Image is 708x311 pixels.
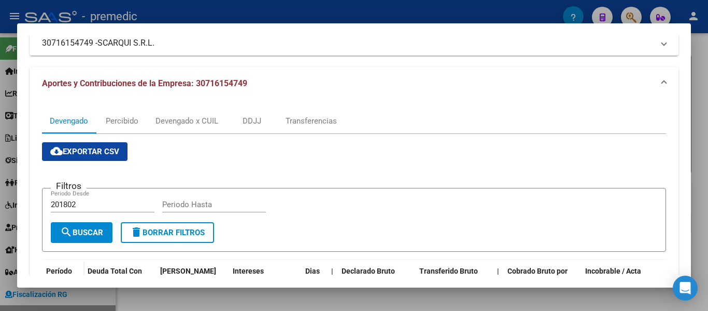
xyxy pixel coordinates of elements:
datatable-header-cell: Deuda Bruta Neto de Fiscalización e Incobrable [156,260,229,306]
span: SCARQUI S.R.L. [97,37,154,49]
mat-icon: cloud_download [50,145,63,157]
mat-expansion-panel-header: Aportes y Contribuciones de la Empresa: 30716154749 [30,67,678,100]
datatable-header-cell: Intereses [229,260,301,306]
mat-panel-title: 30716154749 - [42,37,654,49]
h3: Filtros [51,180,87,192]
span: Período [46,267,72,275]
button: Borrar Filtros [121,222,214,243]
mat-expansion-panel-header: 30716154749 -SCARQUI S.R.L. [30,31,678,56]
span: | [331,267,333,275]
span: Declarado Bruto ARCA [342,267,395,287]
span: Incobrable / Acta virtual [585,267,641,287]
div: DDJJ [243,115,261,127]
datatable-header-cell: Cobrado Bruto por Fiscalización [503,260,581,306]
span: Deuda Total Con Intereses [88,267,142,287]
datatable-header-cell: | [327,260,337,306]
datatable-header-cell: Incobrable / Acta virtual [581,260,659,306]
mat-icon: search [60,226,73,238]
span: | [497,267,499,275]
button: Buscar [51,222,112,243]
span: Buscar [60,228,103,237]
span: Transferido Bruto ARCA [419,267,478,287]
datatable-header-cell: Declarado Bruto ARCA [337,260,415,306]
mat-icon: delete [130,226,143,238]
datatable-header-cell: | [493,260,503,306]
span: Borrar Filtros [130,228,205,237]
datatable-header-cell: Deuda Total Con Intereses [83,260,156,306]
span: [PERSON_NAME] de Fiscalización e Incobrable [160,267,219,299]
datatable-header-cell: Período [42,260,83,304]
div: Devengado x CUIL [155,115,218,127]
datatable-header-cell: Dias [301,260,327,306]
datatable-header-cell: Transferido Bruto ARCA [415,260,493,306]
span: Aportes y Contribuciones de la Empresa: 30716154749 [42,78,247,88]
span: Cobrado Bruto por Fiscalización [507,267,568,287]
span: Intereses [233,267,264,275]
span: Dias [305,267,320,275]
div: Transferencias [286,115,337,127]
div: Percibido [106,115,138,127]
span: Exportar CSV [50,147,119,156]
div: Open Intercom Messenger [673,276,698,301]
button: Exportar CSV [42,142,128,161]
div: Devengado [50,115,88,127]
